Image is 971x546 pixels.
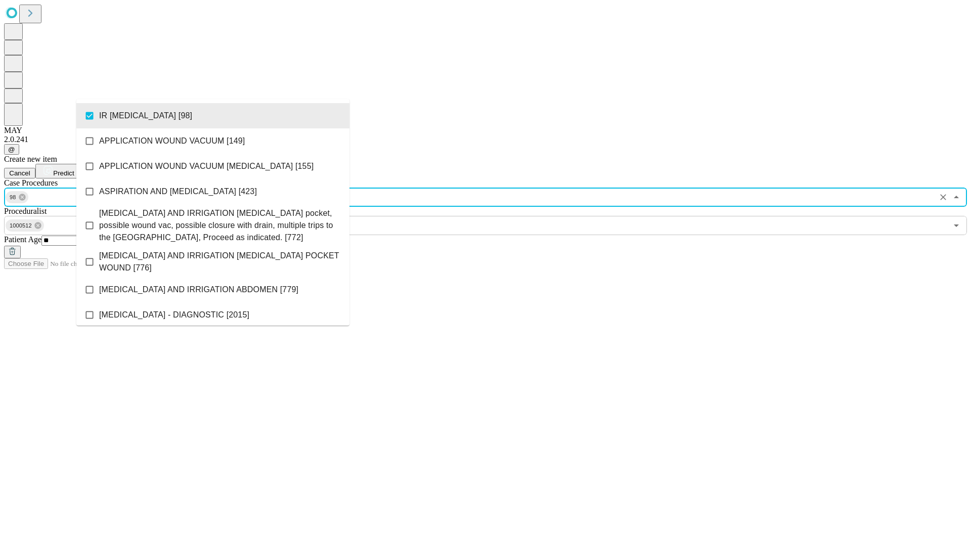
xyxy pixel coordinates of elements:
[99,160,314,172] span: APPLICATION WOUND VACUUM [MEDICAL_DATA] [155]
[99,135,245,147] span: APPLICATION WOUND VACUUM [149]
[4,207,47,215] span: Proceduralist
[99,110,192,122] span: IR [MEDICAL_DATA] [98]
[4,168,35,178] button: Cancel
[4,135,967,144] div: 2.0.241
[99,284,298,296] span: [MEDICAL_DATA] AND IRRIGATION ABDOMEN [779]
[53,169,74,177] span: Predict
[936,190,950,204] button: Clear
[6,220,36,232] span: 1000512
[949,218,963,233] button: Open
[4,235,41,244] span: Patient Age
[6,219,44,232] div: 1000512
[4,155,57,163] span: Create new item
[8,146,15,153] span: @
[9,169,30,177] span: Cancel
[949,190,963,204] button: Close
[35,164,82,178] button: Predict
[99,186,257,198] span: ASPIRATION AND [MEDICAL_DATA] [423]
[99,309,249,321] span: [MEDICAL_DATA] - DIAGNOSTIC [2015]
[6,192,20,203] span: 98
[4,126,967,135] div: MAY
[99,207,341,244] span: [MEDICAL_DATA] AND IRRIGATION [MEDICAL_DATA] pocket, possible wound vac, possible closure with dr...
[4,144,19,155] button: @
[4,178,58,187] span: Scheduled Procedure
[6,191,28,203] div: 98
[99,250,341,274] span: [MEDICAL_DATA] AND IRRIGATION [MEDICAL_DATA] POCKET WOUND [776]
